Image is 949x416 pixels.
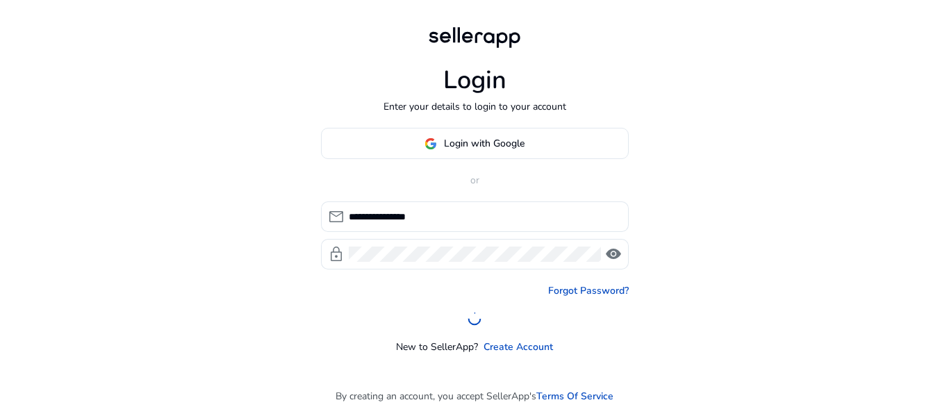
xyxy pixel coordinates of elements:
h1: Login [443,65,506,95]
a: Create Account [484,340,553,354]
span: Login with Google [444,136,525,151]
span: lock [328,246,345,263]
button: Login with Google [321,128,629,159]
p: New to SellerApp? [396,340,478,354]
span: mail [328,208,345,225]
p: Enter your details to login to your account [383,99,566,114]
p: or [321,173,629,188]
a: Terms Of Service [536,389,613,403]
a: Forgot Password? [548,283,629,298]
img: google-logo.svg [424,138,437,150]
span: visibility [605,246,622,263]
